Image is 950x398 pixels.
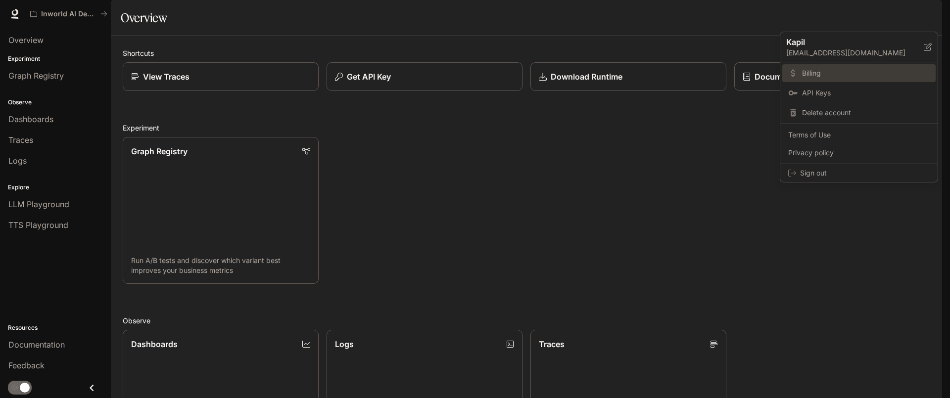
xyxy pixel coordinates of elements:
span: API Keys [802,88,930,98]
span: Sign out [800,168,930,178]
p: [EMAIL_ADDRESS][DOMAIN_NAME] [786,48,924,58]
a: API Keys [782,84,936,102]
img: logo_orange.svg [16,16,24,24]
img: website_grey.svg [16,26,24,34]
a: Privacy policy [782,144,936,162]
p: Kapil [786,36,908,48]
a: Billing [782,64,936,82]
span: Billing [802,68,930,78]
span: Delete account [802,108,930,118]
span: Terms of Use [788,130,930,140]
span: Privacy policy [788,148,930,158]
a: Terms of Use [782,126,936,144]
div: Kapil[EMAIL_ADDRESS][DOMAIN_NAME] [780,32,938,62]
div: Sign out [780,164,938,182]
div: Domain Overview [38,58,89,65]
div: Domain: [URL] [26,26,70,34]
img: tab_keywords_by_traffic_grey.svg [98,57,106,65]
img: tab_domain_overview_orange.svg [27,57,35,65]
div: Keywords by Traffic [109,58,167,65]
div: Delete account [782,104,936,122]
div: v 4.0.25 [28,16,48,24]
